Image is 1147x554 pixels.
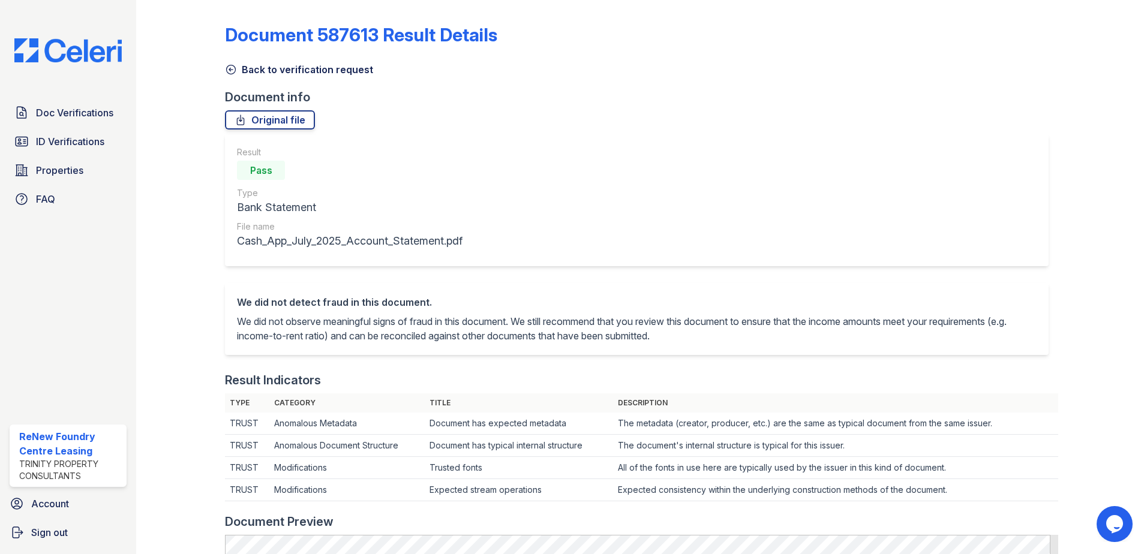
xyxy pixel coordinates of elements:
a: FAQ [10,187,127,211]
td: Modifications [269,479,425,501]
td: TRUST [225,479,269,501]
span: Account [31,496,69,511]
a: Sign out [5,520,131,544]
div: We did not detect fraud in this document. [237,295,1037,309]
span: Doc Verifications [36,106,113,120]
div: ReNew Foundry Centre Leasing [19,429,122,458]
a: Account [5,492,131,516]
td: The metadata (creator, producer, etc.) are the same as typical document from the same issuer. [613,413,1058,435]
a: Properties [10,158,127,182]
div: Bank Statement [237,199,463,216]
span: FAQ [36,192,55,206]
th: Type [225,393,269,413]
td: Document has typical internal structure [425,435,613,457]
th: Title [425,393,613,413]
div: Document info [225,89,1058,106]
a: Document 587613 Result Details [225,24,497,46]
td: Anomalous Document Structure [269,435,425,457]
div: Cash_App_July_2025_Account_Statement.pdf [237,233,463,249]
span: Sign out [31,525,68,540]
td: Expected consistency within the underlying construction methods of the document. [613,479,1058,501]
span: Properties [36,163,83,177]
div: Trinity Property Consultants [19,458,122,482]
td: TRUST [225,457,269,479]
td: Trusted fonts [425,457,613,479]
td: The document's internal structure is typical for this issuer. [613,435,1058,457]
div: File name [237,221,463,233]
div: Type [237,187,463,199]
div: Document Preview [225,513,334,530]
div: Pass [237,161,285,180]
td: Modifications [269,457,425,479]
a: ID Verifications [10,130,127,153]
div: Result Indicators [225,372,321,389]
td: Expected stream operations [425,479,613,501]
th: Description [613,393,1058,413]
span: ID Verifications [36,134,104,149]
img: CE_Logo_Blue-a8612792a0a2168367f1c8372b55b34899dd931a85d93a1a3d3e32e68fde9ad4.png [5,38,131,62]
th: Category [269,393,425,413]
td: Anomalous Metadata [269,413,425,435]
td: Document has expected metadata [425,413,613,435]
td: All of the fonts in use here are typically used by the issuer in this kind of document. [613,457,1058,479]
p: We did not observe meaningful signs of fraud in this document. We still recommend that you review... [237,314,1037,343]
a: Doc Verifications [10,101,127,125]
a: Original file [225,110,315,130]
iframe: chat widget [1097,506,1135,542]
td: TRUST [225,435,269,457]
div: Result [237,146,463,158]
td: TRUST [225,413,269,435]
a: Back to verification request [225,62,373,77]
